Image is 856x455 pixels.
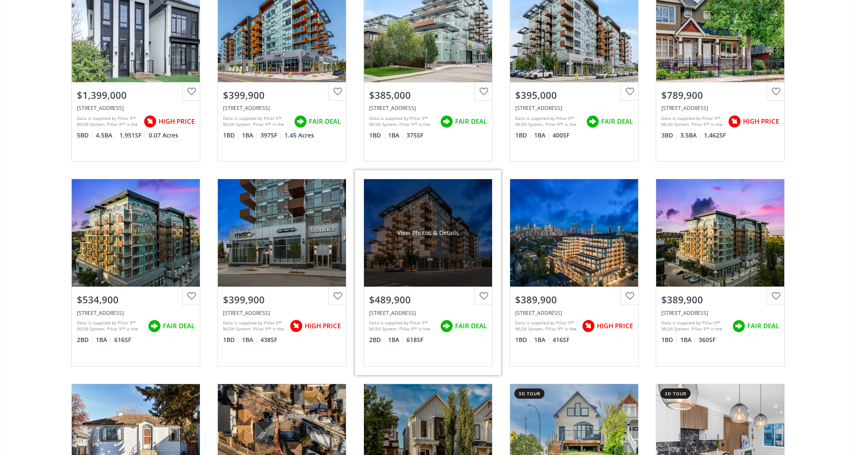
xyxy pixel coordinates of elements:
div: Data is supplied by Pillar 9™ MLS® System. Pillar 9™ is the owner of the copyright in its MLS® Sy... [223,115,290,128]
div: $789,900 [661,89,779,102]
div: 2718 5 Avenue NW, Calgary, AB T2N 0T8 [77,104,195,112]
div: 110 18A Street NW #329, Calgary, AB T2N 5G5 [369,309,487,317]
span: 1 BD [223,131,240,140]
span: 0.07 Acres [149,131,178,140]
span: HIGH PRICE [597,321,633,330]
span: 5 BD [77,131,94,140]
span: 1 BA [388,336,404,344]
img: rating icon [438,318,455,335]
div: 110 18A Street NW #822, Calgary, AB T2N 2G9 [223,104,341,112]
span: 1 BA [680,336,697,344]
div: View Photos & Details [397,229,459,237]
div: Data is supplied by Pillar 9™ MLS® System. Pillar 9™ is the owner of the copyright in its MLS® Sy... [77,115,139,128]
div: $385,000 [369,89,487,102]
div: 110 18A Street NW #302, Calgary, AB T2N 5G5 [661,309,779,317]
span: 1 BD [661,336,678,344]
a: $389,900[STREET_ADDRESS]Data is supplied by Pillar 9™ MLS® System. Pillar 9™ is the owner of the ... [647,170,793,375]
div: $1,399,000 [77,89,195,102]
span: FAIR DEAL [455,117,487,126]
span: 618 SF [407,336,423,344]
div: 110 18A Street NW #518, Calgary, AB T2N 2H2 [515,104,633,112]
span: 416 SF [553,336,569,344]
img: rating icon [141,113,159,130]
img: rating icon [726,113,743,130]
div: Data is supplied by Pillar 9™ MLS® System. Pillar 9™ is the owner of the copyright in its MLS® Sy... [661,320,728,333]
a: $399,900[STREET_ADDRESS]Data is supplied by Pillar 9™ MLS® System. Pillar 9™ is the owner of the ... [209,170,355,375]
span: 1 BD [223,336,240,344]
div: Data is supplied by Pillar 9™ MLS® System. Pillar 9™ is the owner of the copyright in its MLS® Sy... [661,115,724,128]
span: FAIR DEAL [747,321,779,330]
div: 2413 2 Avenue NW #1, Calgary, AB T2N0H5 [661,104,779,112]
span: 1,462 SF [704,131,726,140]
span: 375 SF [407,131,423,140]
div: $395,000 [515,89,633,102]
div: $399,900 [223,89,341,102]
img: rating icon [580,318,597,335]
span: HIGH PRICE [159,117,195,126]
div: Data is supplied by Pillar 9™ MLS® System. Pillar 9™ is the owner of the copyright in its MLS® Sy... [77,320,144,333]
div: $534,900 [77,293,195,306]
span: 3 BD [661,131,678,140]
img: rating icon [730,318,747,335]
span: FAIR DEAL [309,117,341,126]
div: $389,900 [515,293,633,306]
span: 1 BA [96,336,112,344]
img: rating icon [438,113,455,130]
span: 1 BA [534,336,550,344]
span: 1,951 SF [119,131,147,140]
div: $389,900 [661,293,779,306]
div: Data is supplied by Pillar 9™ MLS® System. Pillar 9™ is the owner of the copyright in its MLS® Sy... [369,320,436,333]
span: 1 BA [242,131,258,140]
span: 4.5 BA [96,131,117,140]
div: $489,900 [369,293,487,306]
span: 1 BA [534,131,550,140]
img: rating icon [292,113,309,130]
span: 1 BD [515,336,532,344]
img: rating icon [146,318,163,335]
div: Data is supplied by Pillar 9™ MLS® System. Pillar 9™ is the owner of the copyright in its MLS® Sy... [369,115,436,128]
div: $399,900 [223,293,341,306]
span: 2 BD [369,336,386,344]
span: FAIR DEAL [455,321,487,330]
a: View Photos & Details$489,900[STREET_ADDRESS]Data is supplied by Pillar 9™ MLS® System. Pillar 9™... [355,170,501,375]
span: 1 BA [242,336,258,344]
div: 110 18A Street NW #303, Calgary, AB T2N 5G5 [369,104,487,112]
span: FAIR DEAL [163,321,195,330]
span: HIGH PRICE [305,321,341,330]
span: 616 SF [114,336,131,344]
span: 1.45 Acres [284,131,314,140]
span: 438 SF [260,336,277,344]
span: 360 SF [699,336,715,344]
img: rating icon [584,113,601,130]
div: 110 18A Street NW #252, Calgary, AB T2N 5G5 [223,309,341,317]
span: HIGH PRICE [743,117,779,126]
span: 3.5 BA [680,131,702,140]
div: Data is supplied by Pillar 9™ MLS® System. Pillar 9™ is the owner of the copyright in its MLS® Sy... [515,115,582,128]
div: 110 18A Street NW #209, Calgary, AB T2N 5G5 [515,309,633,317]
span: 1 BD [369,131,386,140]
a: $534,900[STREET_ADDRESS]Data is supplied by Pillar 9™ MLS® System. Pillar 9™ is the owner of the ... [63,170,209,375]
span: FAIR DEAL [601,117,633,126]
span: 1 BA [388,131,404,140]
span: 2 BD [77,336,94,344]
div: Data is supplied by Pillar 9™ MLS® System. Pillar 9™ is the owner of the copyright in its MLS® Sy... [515,320,578,333]
span: 400 SF [553,131,569,140]
img: rating icon [287,318,305,335]
a: $389,900[STREET_ADDRESS]Data is supplied by Pillar 9™ MLS® System. Pillar 9™ is the owner of the ... [501,170,647,375]
span: 397 SF [260,131,282,140]
div: 110 18A Street NW #235, Calgary, AB T2N 5G5 [77,309,195,317]
div: Data is supplied by Pillar 9™ MLS® System. Pillar 9™ is the owner of the copyright in its MLS® Sy... [223,320,285,333]
span: 1 BD [515,131,532,140]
